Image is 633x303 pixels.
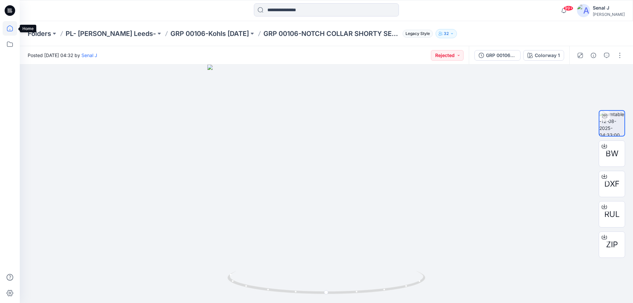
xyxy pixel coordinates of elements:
span: ZIP [606,239,618,251]
button: Colorway 1 [523,50,564,61]
span: Legacy Style [403,30,433,38]
button: GRP 00106-NOTCH COLLAR SHORTY SET_DEVELOPMENT [474,50,521,61]
button: Legacy Style [400,29,433,38]
span: BW [606,148,618,160]
div: Senal J [593,4,625,12]
div: GRP 00106-NOTCH COLLAR SHORTY SET_DEVELOPMENT [486,52,516,59]
button: 32 [436,29,457,38]
div: [PERSON_NAME] [593,12,625,17]
span: DXF [604,178,619,190]
img: turntable-12-08-2025-04:33:00 [599,111,624,136]
p: GRP 00106-NOTCH COLLAR SHORTY SET_DEVELOPMENT [263,29,400,38]
a: Folders [28,29,51,38]
div: Colorway 1 [535,52,560,59]
span: RUL [604,208,620,220]
img: avatar [577,4,590,17]
a: GRP 00106-Kohls [DATE] [170,29,249,38]
a: PL- [PERSON_NAME] Leeds- [66,29,156,38]
span: Posted [DATE] 04:32 by [28,52,97,59]
p: 32 [444,30,449,37]
button: Details [588,50,599,61]
span: 99+ [563,6,573,11]
a: Senal J [81,52,97,58]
